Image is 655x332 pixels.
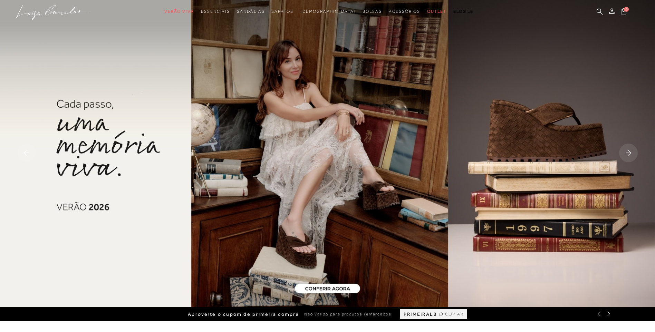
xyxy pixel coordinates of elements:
a: noSubCategoriesText [363,5,382,18]
a: noSubCategoriesText [300,5,356,18]
a: noSubCategoriesText [164,5,194,18]
span: Bolsas [363,9,382,14]
span: Não válido para produtos remarcados. [304,311,393,317]
a: BLOG LB [453,5,473,18]
span: Sandálias [237,9,264,14]
a: noSubCategoriesText [271,5,293,18]
a: noSubCategoriesText [237,5,264,18]
span: Verão Viva [164,9,194,14]
a: noSubCategoriesText [389,5,420,18]
span: 3 [624,7,629,12]
span: PRIMEIRALB [404,311,437,317]
span: Aproveite o cupom de primeira compra [188,311,299,317]
button: 3 [619,8,628,17]
span: BLOG LB [453,9,473,14]
a: noSubCategoriesText [427,5,446,18]
span: COPIAR [445,311,464,318]
a: noSubCategoriesText [201,5,230,18]
span: [DEMOGRAPHIC_DATA] [300,9,356,14]
span: Acessórios [389,9,420,14]
span: Outlet [427,9,446,14]
span: Sapatos [271,9,293,14]
span: Essenciais [201,9,230,14]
